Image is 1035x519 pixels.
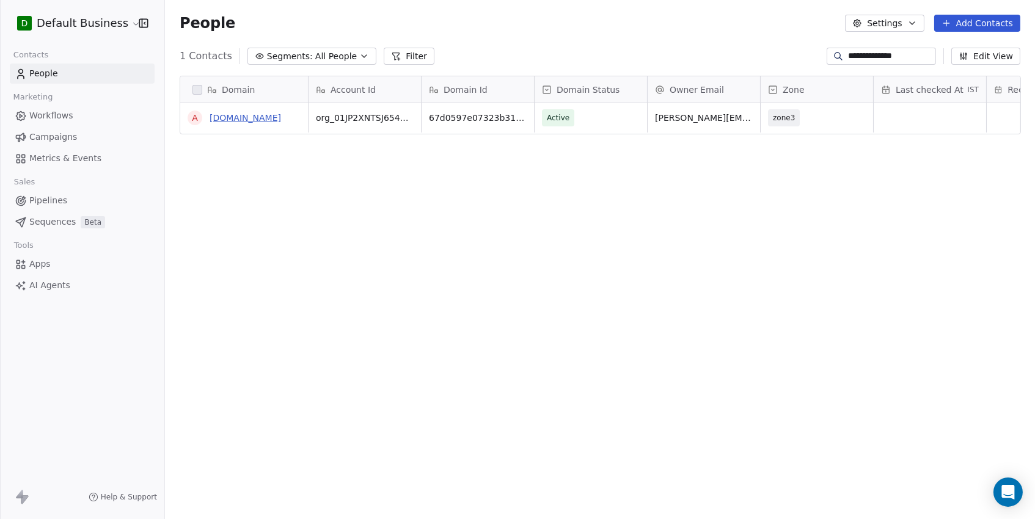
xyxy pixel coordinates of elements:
span: Default Business [37,15,128,31]
div: Open Intercom Messenger [993,477,1023,507]
span: IST [967,85,979,95]
button: Settings [845,15,924,32]
div: Zone [761,76,873,103]
a: SequencesBeta [10,212,155,232]
span: Segments: [267,50,313,63]
span: Domain [222,84,255,96]
span: zone3 [773,112,795,124]
span: D [21,17,28,29]
button: Add Contacts [934,15,1020,32]
a: Pipelines [10,191,155,211]
span: Zone [783,84,805,96]
div: Last checked AtIST [874,76,986,103]
span: Tools [9,236,38,255]
div: grid [180,103,309,504]
span: People [29,67,58,80]
div: Domain [180,76,308,103]
a: Metrics & Events [10,148,155,169]
span: 67d0597e07323b3115b4ec93 [429,112,527,124]
div: Account Id [309,76,421,103]
span: org_01JP2XNTSJ654SMFSF5V4MS0AA [316,112,414,124]
a: Apps [10,254,155,274]
span: Beta [81,216,105,228]
span: Domain Status [557,84,620,96]
div: a [192,112,198,125]
span: Account Id [331,84,376,96]
span: Marketing [8,88,58,106]
span: Workflows [29,109,73,122]
span: Help & Support [101,492,157,502]
span: Owner Email [670,84,724,96]
span: Sequences [29,216,76,228]
span: Metrics & Events [29,152,101,165]
span: Last checked At [896,84,964,96]
span: Pipelines [29,194,67,207]
span: Campaigns [29,131,77,143]
a: [DOMAIN_NAME] [210,113,281,123]
span: Domain Id [444,84,488,96]
a: Campaigns [10,127,155,147]
a: Help & Support [89,492,157,502]
span: [PERSON_NAME][EMAIL_ADDRESS][DOMAIN_NAME] [655,112,753,124]
div: Domain Status [535,76,647,103]
span: AI Agents [29,279,70,292]
span: All People [315,50,357,63]
a: People [10,64,155,84]
span: Contacts [8,46,54,64]
span: 1 Contacts [180,49,232,64]
a: AI Agents [10,275,155,296]
button: Edit View [951,48,1020,65]
span: Active [547,112,569,124]
span: People [180,14,235,32]
div: Domain Id [422,76,534,103]
button: Filter [384,48,434,65]
span: Apps [29,258,51,270]
a: Workflows [10,106,155,126]
div: Owner Email [648,76,760,103]
button: DDefault Business [15,13,130,34]
span: Sales [9,173,40,191]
